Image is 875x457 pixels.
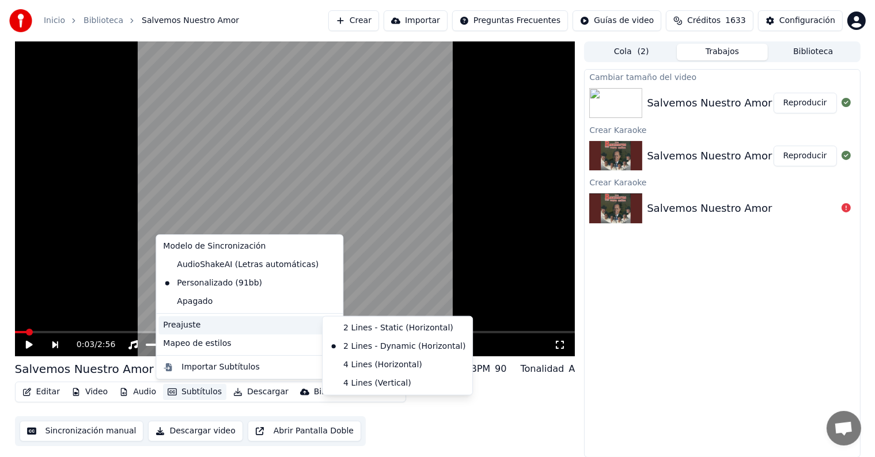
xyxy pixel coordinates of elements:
[158,334,340,353] div: Mapeo de estilos
[666,10,753,31] button: Créditos1633
[84,15,123,26] a: Biblioteca
[586,44,677,60] button: Cola
[9,9,32,32] img: youka
[20,421,144,441] button: Sincronización manual
[248,421,361,441] button: Abrir Pantalla Doble
[163,384,226,400] button: Subtítulos
[229,384,293,400] button: Descargar
[158,256,323,274] div: AudioShakeAI (Letras automáticas)
[181,361,259,373] div: Importar Subtítulos
[44,15,239,26] nav: breadcrumb
[67,384,112,400] button: Video
[142,15,239,26] span: Salvemos Nuestro Amor
[758,10,843,31] button: Configuración
[115,384,161,400] button: Audio
[314,386,399,398] div: Biblioteca en la nube
[687,15,721,26] span: Créditos
[471,362,490,376] div: BPM
[77,339,94,351] span: 0:03
[15,361,154,377] div: Salvemos Nuestro Amor
[585,70,859,83] div: Cambiar tamaño del video
[158,237,340,256] div: Modelo de Sincronización
[158,292,340,311] div: Apagado
[328,10,379,31] button: Crear
[569,362,575,376] div: A
[768,44,859,60] button: Biblioteca
[647,95,772,111] div: Salvemos Nuestro Amor
[97,339,115,351] span: 2:56
[18,384,65,400] button: Editar
[725,15,746,26] span: 1633
[573,10,661,31] button: Guías de video
[148,421,243,441] button: Descargar video
[325,374,470,393] div: 4 Lines (Vertical)
[325,319,470,337] div: 2 Lines - Static (Horizontal)
[452,10,568,31] button: Preguntas Frecuentes
[647,200,772,216] div: Salvemos Nuestro Amor
[827,411,861,445] div: Chat abierto
[774,93,837,113] button: Reproducir
[495,362,506,376] div: 90
[774,146,837,166] button: Reproducir
[647,148,772,164] div: Salvemos Nuestro Amor
[325,337,470,356] div: 2 Lines - Dynamic (Horizontal)
[77,339,104,351] div: /
[44,15,65,26] a: Inicio
[325,356,470,374] div: 4 Lines (Horizontal)
[585,175,859,189] div: Crear Karaoke
[521,362,565,376] div: Tonalidad
[677,44,768,60] button: Trabajos
[638,46,649,58] span: ( 2 )
[779,15,835,26] div: Configuración
[585,123,859,136] div: Crear Karaoke
[158,316,340,334] div: Preajuste
[158,274,267,292] div: Personalizado (91bb)
[384,10,448,31] button: Importar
